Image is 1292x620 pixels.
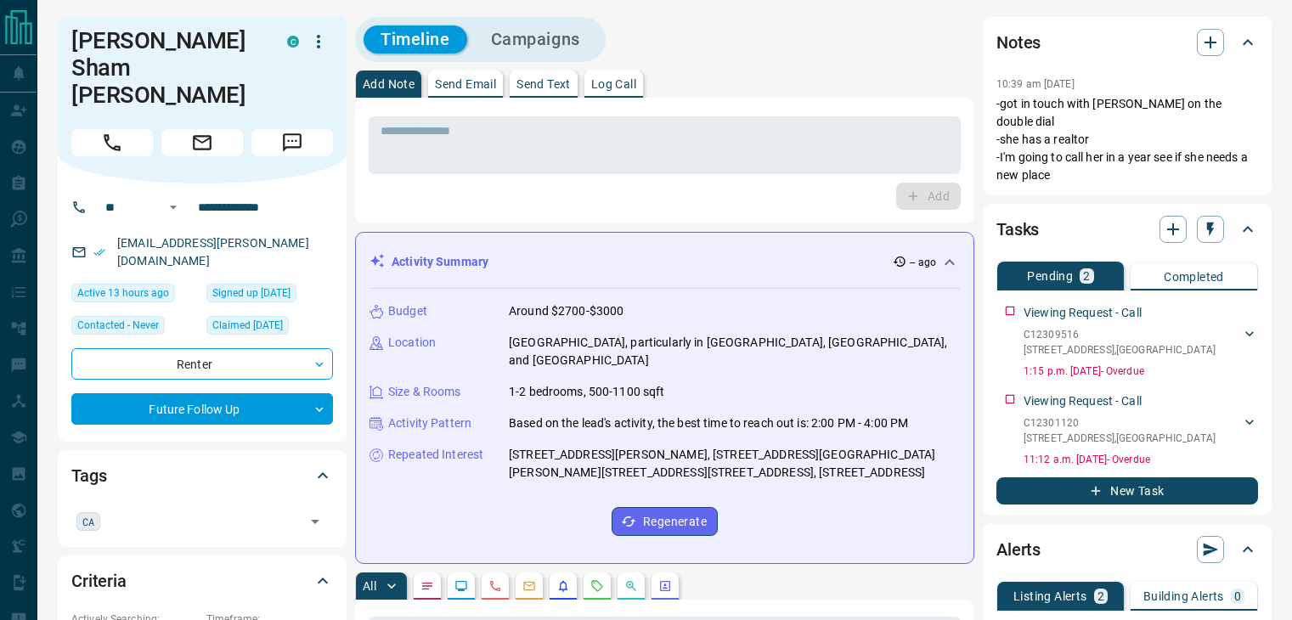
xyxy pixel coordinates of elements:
[996,22,1258,63] div: Notes
[624,579,638,593] svg: Opportunities
[1024,415,1216,431] p: C12301120
[388,414,471,432] p: Activity Pattern
[658,579,672,593] svg: Agent Actions
[488,579,502,593] svg: Calls
[388,446,483,464] p: Repeated Interest
[77,317,159,334] span: Contacted - Never
[1024,431,1216,446] p: [STREET_ADDRESS] , [GEOGRAPHIC_DATA]
[509,414,908,432] p: Based on the lead's activity, the best time to reach out is: 2:00 PM - 4:00 PM
[303,510,327,533] button: Open
[1164,271,1224,283] p: Completed
[363,580,376,592] p: All
[509,302,623,320] p: Around $2700-$3000
[591,78,636,90] p: Log Call
[71,393,333,425] div: Future Follow Up
[1024,342,1216,358] p: [STREET_ADDRESS] , [GEOGRAPHIC_DATA]
[1234,590,1241,602] p: 0
[435,78,496,90] p: Send Email
[522,579,536,593] svg: Emails
[1097,590,1104,602] p: 2
[1027,270,1073,282] p: Pending
[1024,452,1258,467] p: 11:12 a.m. [DATE] - Overdue
[71,567,127,595] h2: Criteria
[370,246,960,278] div: Activity Summary-- ago
[420,579,434,593] svg: Notes
[509,334,960,369] p: [GEOGRAPHIC_DATA], particularly in [GEOGRAPHIC_DATA], [GEOGRAPHIC_DATA], and [GEOGRAPHIC_DATA]
[910,255,936,270] p: -- ago
[454,579,468,593] svg: Lead Browsing Activity
[1024,364,1258,379] p: 1:15 p.m. [DATE] - Overdue
[364,25,467,54] button: Timeline
[206,284,333,307] div: Sun Oct 22 2023
[996,29,1041,56] h2: Notes
[93,246,105,258] svg: Email Verified
[996,529,1258,570] div: Alerts
[71,129,153,156] span: Call
[996,536,1041,563] h2: Alerts
[516,78,571,90] p: Send Text
[363,78,415,90] p: Add Note
[82,513,94,530] span: CA
[287,36,299,48] div: condos.ca
[1013,590,1087,602] p: Listing Alerts
[212,317,283,334] span: Claimed [DATE]
[71,284,198,307] div: Tue Aug 12 2025
[996,209,1258,250] div: Tasks
[392,253,488,271] p: Activity Summary
[590,579,604,593] svg: Requests
[71,462,106,489] h2: Tags
[251,129,333,156] span: Message
[388,383,461,401] p: Size & Rooms
[1143,590,1224,602] p: Building Alerts
[388,302,427,320] p: Budget
[212,285,291,302] span: Signed up [DATE]
[474,25,597,54] button: Campaigns
[612,507,718,536] button: Regenerate
[509,383,665,401] p: 1-2 bedrooms, 500-1100 sqft
[71,561,333,601] div: Criteria
[163,197,183,217] button: Open
[71,27,262,109] h1: [PERSON_NAME] Sham [PERSON_NAME]
[996,78,1075,90] p: 10:39 am [DATE]
[161,129,243,156] span: Email
[71,455,333,496] div: Tags
[117,236,309,268] a: [EMAIL_ADDRESS][PERSON_NAME][DOMAIN_NAME]
[1024,412,1258,449] div: C12301120[STREET_ADDRESS],[GEOGRAPHIC_DATA]
[1024,327,1216,342] p: C12309516
[1024,392,1142,410] p: Viewing Request - Call
[996,216,1039,243] h2: Tasks
[1024,304,1142,322] p: Viewing Request - Call
[556,579,570,593] svg: Listing Alerts
[71,348,333,380] div: Renter
[996,95,1258,184] p: -got in touch with [PERSON_NAME] on the double dial -she has a realtor -I'm going to call her in ...
[1083,270,1090,282] p: 2
[206,316,333,340] div: Fri Oct 27 2023
[77,285,169,302] span: Active 13 hours ago
[509,446,960,482] p: [STREET_ADDRESS][PERSON_NAME], [STREET_ADDRESS][GEOGRAPHIC_DATA][PERSON_NAME][STREET_ADDRESS][STR...
[996,477,1258,504] button: New Task
[1024,324,1258,361] div: C12309516[STREET_ADDRESS],[GEOGRAPHIC_DATA]
[388,334,436,352] p: Location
